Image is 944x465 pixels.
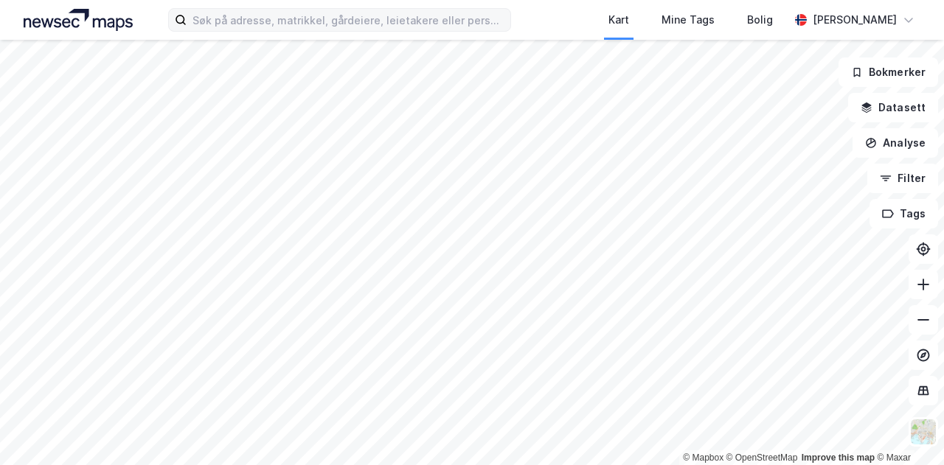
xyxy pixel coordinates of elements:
div: [PERSON_NAME] [813,11,897,29]
div: Mine Tags [662,11,715,29]
div: Kart [608,11,629,29]
input: Søk på adresse, matrikkel, gårdeiere, leietakere eller personer [187,9,510,31]
img: logo.a4113a55bc3d86da70a041830d287a7e.svg [24,9,133,31]
div: Bolig [747,11,773,29]
iframe: Chat Widget [870,394,944,465]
